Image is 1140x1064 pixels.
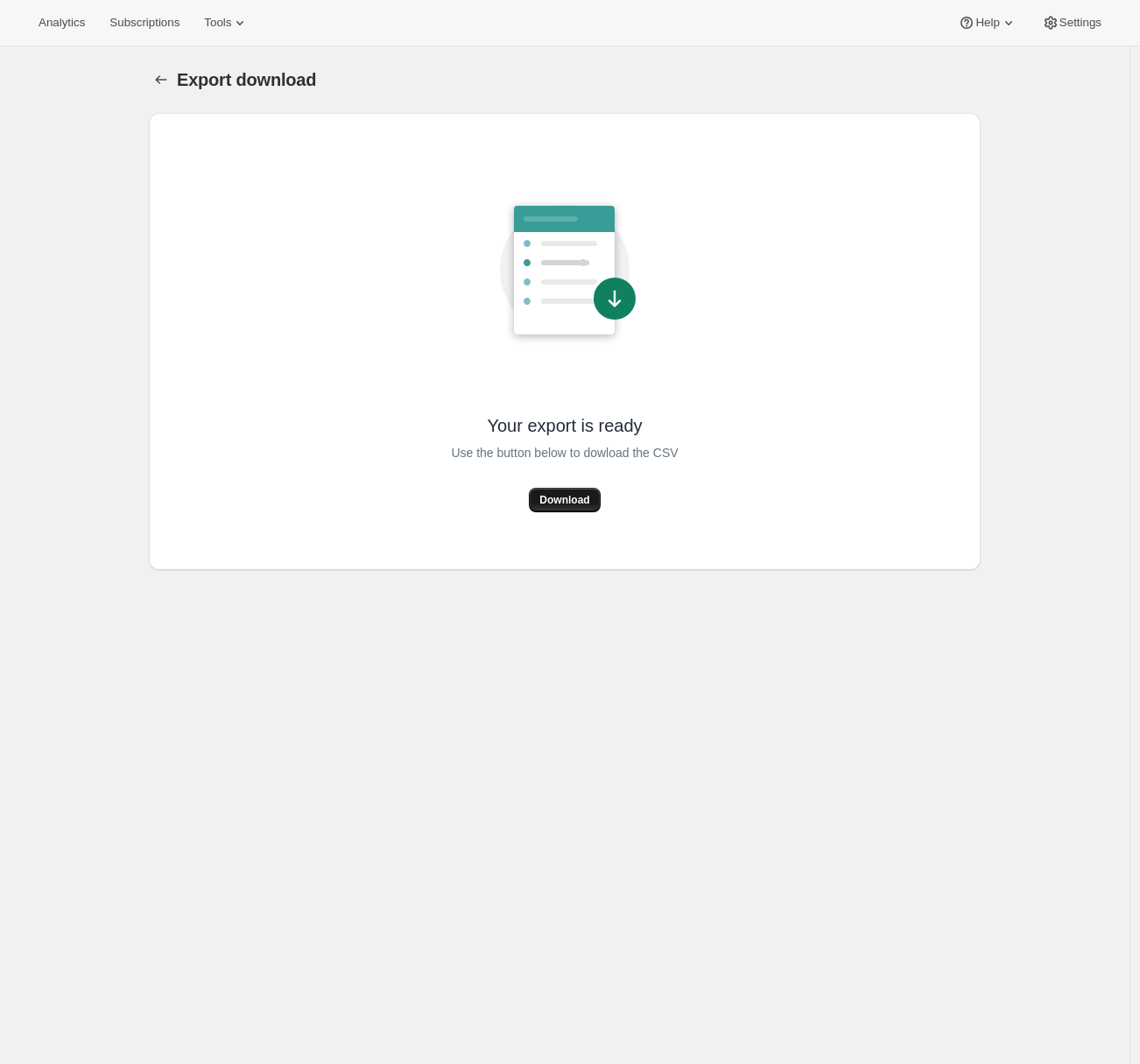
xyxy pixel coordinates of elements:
[204,16,231,30] span: Tools
[109,16,179,30] span: Subscriptions
[487,414,642,437] span: Your export is ready
[99,11,190,35] button: Subscriptions
[28,11,95,35] button: Analytics
[539,493,589,507] span: Download
[177,70,316,89] span: Export download
[975,16,999,30] span: Help
[149,67,173,92] button: Export download
[947,11,1027,35] button: Help
[1031,11,1112,35] button: Settings
[194,11,259,35] button: Tools
[451,442,678,463] span: Use the button below to dowload the CSV
[39,16,85,30] span: Analytics
[529,488,600,512] button: Download
[1059,16,1101,30] span: Settings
